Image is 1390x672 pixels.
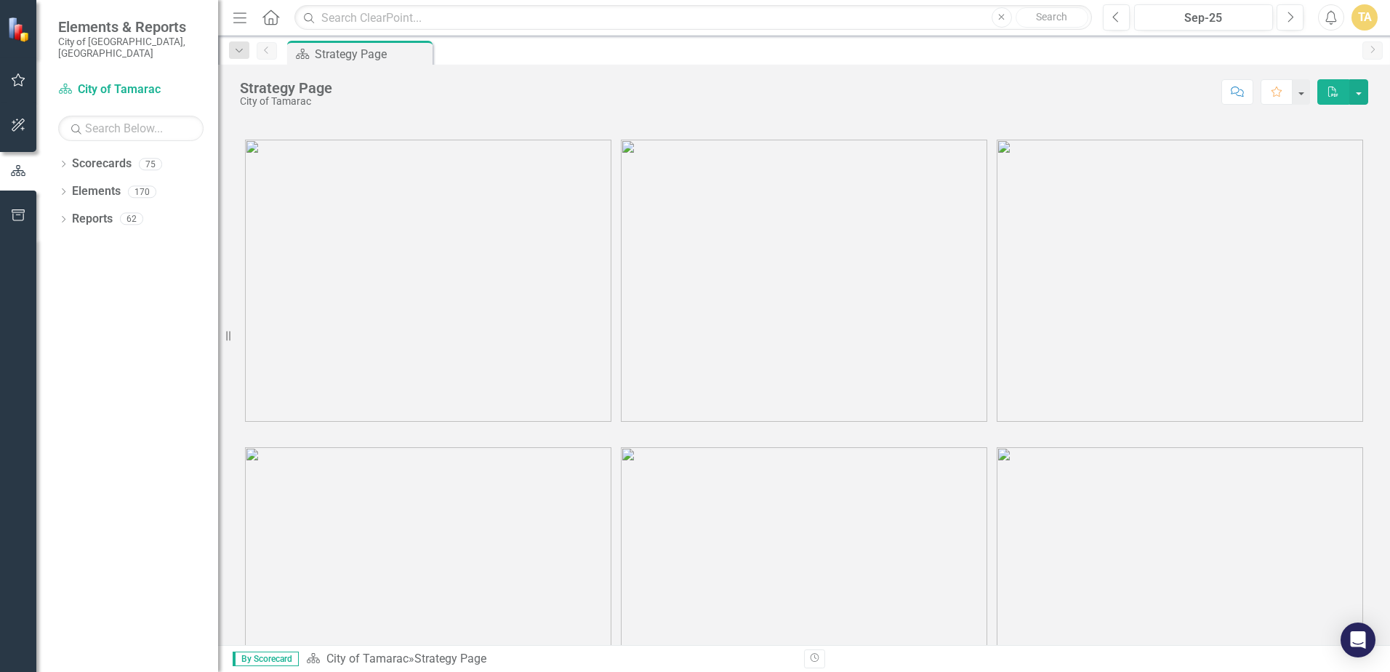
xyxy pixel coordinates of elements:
button: Sep-25 [1134,4,1273,31]
div: Strategy Page [240,80,332,96]
img: tamarac1%20v3.png [245,140,611,422]
div: Open Intercom Messenger [1341,623,1375,657]
a: Elements [72,183,121,200]
button: Search [1016,7,1088,28]
span: Elements & Reports [58,18,204,36]
button: TA [1351,4,1378,31]
span: By Scorecard [233,652,299,666]
div: Strategy Page [315,45,429,63]
div: 170 [128,185,156,198]
a: Scorecards [72,156,132,172]
div: 75 [139,158,162,170]
div: Strategy Page [414,652,486,665]
div: 62 [120,213,143,225]
a: Reports [72,211,113,228]
a: City of Tamarac [326,652,409,665]
img: tamarac2%20v3.png [621,140,987,422]
img: tamarac3%20v3.png [997,140,1363,422]
span: Search [1036,11,1067,23]
a: City of Tamarac [58,81,204,98]
div: » [306,651,793,668]
small: City of [GEOGRAPHIC_DATA], [GEOGRAPHIC_DATA] [58,36,204,60]
input: Search Below... [58,116,204,141]
div: City of Tamarac [240,96,332,107]
div: Sep-25 [1139,9,1268,27]
img: ClearPoint Strategy [7,17,33,42]
input: Search ClearPoint... [294,5,1092,31]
